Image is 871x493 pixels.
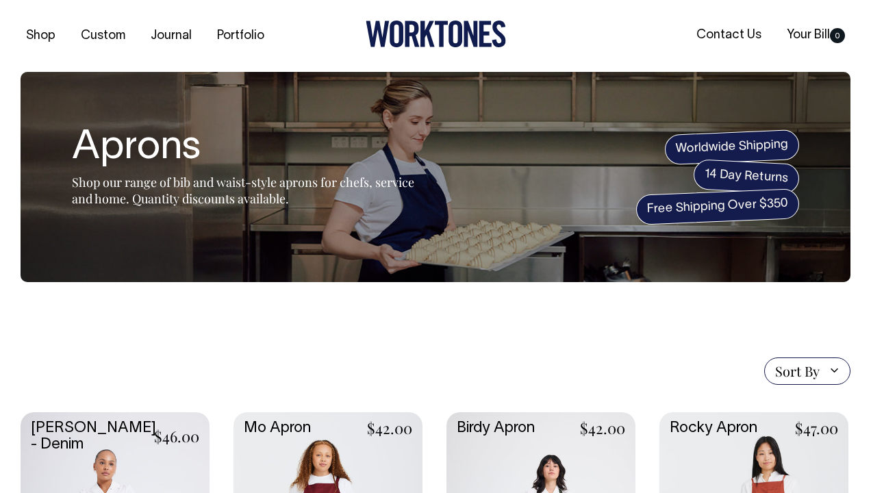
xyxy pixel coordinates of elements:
a: Portfolio [212,25,270,47]
a: Journal [145,25,197,47]
h1: Aprons [72,127,414,170]
a: Contact Us [691,24,767,47]
span: Free Shipping Over $350 [635,188,800,225]
span: Sort By [775,363,820,379]
span: Worldwide Shipping [664,129,800,164]
a: Your Bill0 [781,24,850,47]
span: Shop our range of bib and waist-style aprons for chefs, service and home. Quantity discounts avai... [72,174,414,207]
span: 14 Day Returns [693,159,800,194]
a: Shop [21,25,61,47]
span: 0 [830,28,845,43]
a: Custom [75,25,131,47]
